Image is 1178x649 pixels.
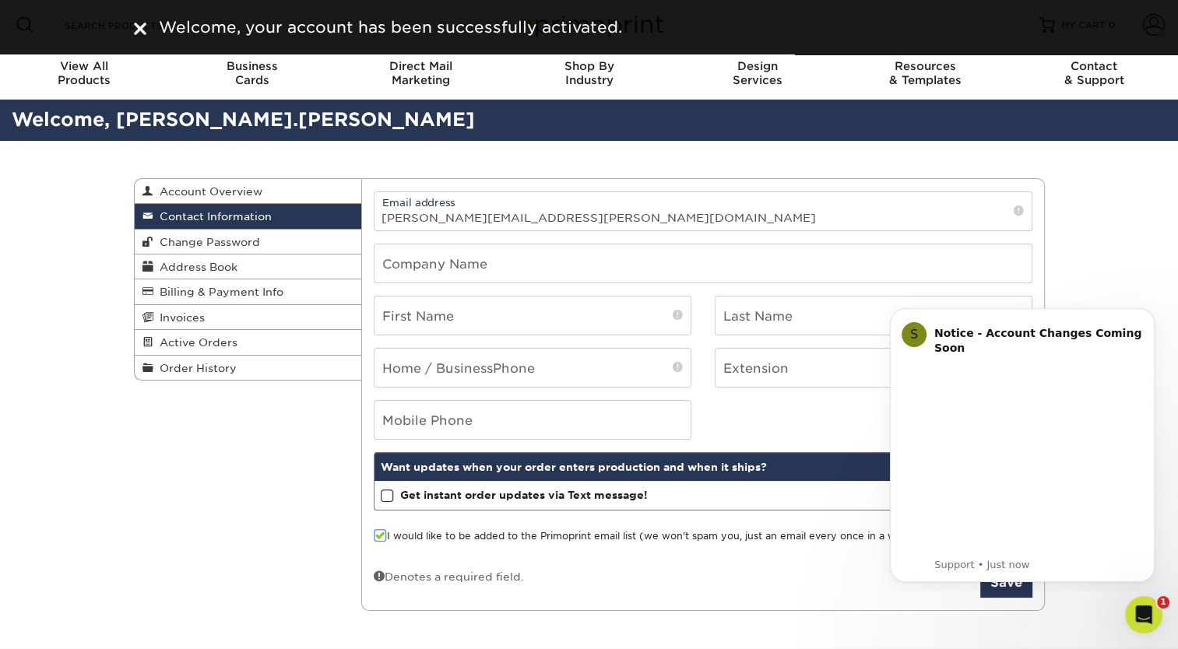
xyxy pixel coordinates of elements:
[153,336,237,349] span: Active Orders
[168,59,336,73] span: Business
[336,50,505,100] a: Direct MailMarketing
[135,330,362,355] a: Active Orders
[153,286,283,298] span: Billing & Payment Info
[168,59,336,87] div: Cards
[153,236,260,248] span: Change Password
[153,362,237,374] span: Order History
[505,59,673,87] div: Industry
[842,59,1010,73] span: Resources
[842,50,1010,100] a: Resources& Templates
[153,210,272,223] span: Contact Information
[673,50,842,100] a: DesignServices
[135,179,362,204] a: Account Overview
[867,294,1178,591] iframe: Intercom notifications message
[336,59,505,73] span: Direct Mail
[1010,59,1178,87] div: & Support
[153,185,262,198] span: Account Overview
[505,50,673,100] a: Shop ByIndustry
[673,59,842,87] div: Services
[134,23,146,35] img: close
[1010,50,1178,100] a: Contact& Support
[168,50,336,100] a: BusinessCards
[374,529,920,544] label: I would like to be added to the Primoprint email list (we won't spam you, just an email every onc...
[374,453,1032,481] div: Want updates when your order enters production and when it ships?
[842,59,1010,87] div: & Templates
[135,204,362,229] a: Contact Information
[1157,596,1169,609] span: 1
[135,254,362,279] a: Address Book
[1125,596,1162,633] iframe: Intercom live chat
[374,568,524,584] div: Denotes a required field.
[135,279,362,304] a: Billing & Payment Info
[135,356,362,380] a: Order History
[1010,59,1178,73] span: Contact
[400,489,648,501] strong: Get instant order updates via Text message!
[135,305,362,330] a: Invoices
[153,311,205,324] span: Invoices
[336,59,505,87] div: Marketing
[673,59,842,73] span: Design
[159,18,622,37] span: Welcome, your account has been successfully activated.
[153,261,237,273] span: Address Book
[505,59,673,73] span: Shop By
[135,230,362,254] a: Change Password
